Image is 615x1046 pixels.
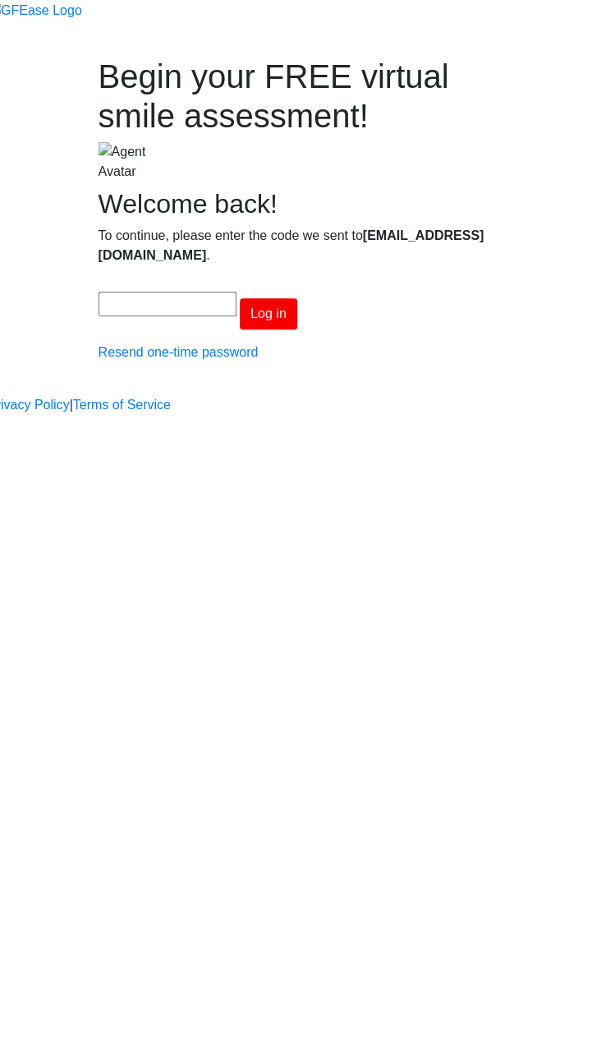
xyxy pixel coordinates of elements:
button: Log in [240,298,297,329]
a: Terms of Service [73,395,171,415]
a: | [70,395,73,415]
h2: Welcome back! [99,188,517,219]
img: Agent Avatar [99,142,148,182]
a: Resend one-time password [99,345,259,359]
p: To continue, please enter the code we sent to . [99,226,517,265]
h1: Begin your FREE virtual smile assessment! [99,57,517,136]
